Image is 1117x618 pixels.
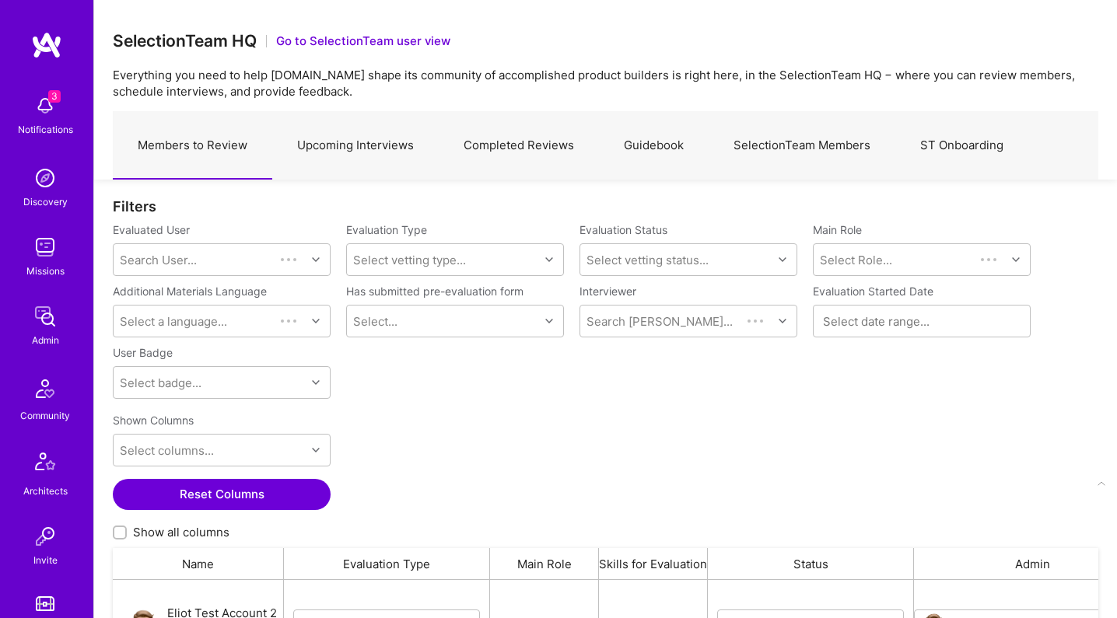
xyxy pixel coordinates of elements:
[120,252,197,268] div: Search User...
[312,256,320,264] i: icon Chevron
[133,524,229,540] span: Show all columns
[113,548,284,579] div: Name
[120,442,214,459] div: Select columns...
[580,284,797,299] label: Interviewer
[120,375,201,391] div: Select badge...
[312,379,320,386] i: icon Chevron
[545,317,553,325] i: icon Chevron
[708,548,914,579] div: Status
[31,31,62,59] img: logo
[33,552,58,568] div: Invite
[30,232,61,263] img: teamwork
[26,263,65,279] div: Missions
[779,317,786,325] i: icon Chevron
[113,284,267,299] label: Additional Materials Language
[353,313,397,330] div: Select...
[895,112,1028,180] a: ST Onboarding
[820,252,892,268] div: Select Role...
[120,313,227,330] div: Select a language...
[113,112,272,180] a: Members to Review
[587,313,733,330] div: Search [PERSON_NAME]...
[26,445,64,483] img: Architects
[284,548,490,579] div: Evaluation Type
[599,112,709,180] a: Guidebook
[20,407,70,424] div: Community
[113,413,194,428] label: Shown Columns
[30,90,61,121] img: bell
[30,521,61,552] img: Invite
[490,548,599,579] div: Main Role
[48,90,61,103] span: 3
[113,198,1098,215] div: Filters
[346,284,523,299] label: Has submitted pre-evaluation form
[779,256,786,264] i: icon Chevron
[312,446,320,454] i: icon Chevron
[599,548,708,579] div: Skills for Evaluation
[18,121,73,138] div: Notifications
[26,370,64,407] img: Community
[276,33,450,49] button: Go to SelectionTeam user view
[32,332,59,348] div: Admin
[113,222,331,237] label: Evaluated User
[545,256,553,264] i: icon Chevron
[580,222,667,237] label: Evaluation Status
[113,31,257,51] h3: SelectionTeam HQ
[813,284,1031,299] label: Evaluation Started Date
[823,313,1021,329] input: Select date range...
[113,67,1098,100] p: Everything you need to help [DOMAIN_NAME] shape its community of accomplished product builders is...
[813,222,1031,237] label: Main Role
[113,479,331,510] button: Reset Columns
[312,317,320,325] i: icon Chevron
[272,112,439,180] a: Upcoming Interviews
[709,112,895,180] a: SelectionTeam Members
[439,112,599,180] a: Completed Reviews
[353,252,466,268] div: Select vetting type...
[30,162,61,194] img: discovery
[587,252,709,268] div: Select vetting status...
[36,596,54,611] img: tokens
[23,194,68,210] div: Discovery
[23,483,68,499] div: Architects
[113,345,173,360] label: User Badge
[346,222,427,237] label: Evaluation Type
[1012,256,1020,264] i: icon Chevron
[30,301,61,332] img: admin teamwork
